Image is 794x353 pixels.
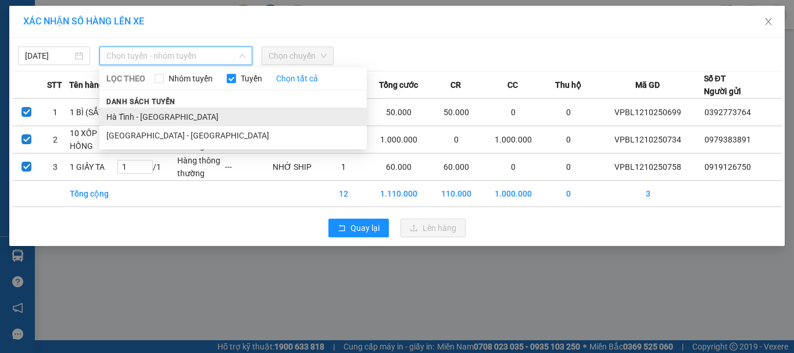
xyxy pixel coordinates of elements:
td: 1.000.000 [367,126,430,154]
td: 12 [320,181,367,207]
td: 0 [482,154,545,181]
span: Mã GD [635,79,660,91]
td: / 1 [117,154,177,181]
span: Danh sách tuyến [99,97,183,107]
span: Chọn tuyến - nhóm tuyến [106,47,245,65]
td: 0 [482,99,545,126]
span: 0919126750 [704,162,751,172]
td: Tổng cộng [69,181,117,207]
td: 1 BÌ (SẮT) [69,99,117,126]
td: 110.000 [430,181,481,207]
span: Tuyến [236,72,267,85]
span: down [239,52,246,59]
td: NHỜ SHIP [272,154,320,181]
td: 1 GIẤY TA [69,154,117,181]
span: LỌC THEO [106,72,145,85]
td: 1.000.000 [482,181,545,207]
li: Hotline: 1900252555 [109,43,486,58]
div: Số ĐT Người gửi [704,72,741,98]
span: Quay lại [350,222,380,234]
td: 0 [545,99,592,126]
td: 1 [320,154,367,181]
span: rollback [338,224,346,233]
button: uploadLên hàng [400,219,466,237]
span: XÁC NHẬN SỐ HÀNG LÊN XE [23,16,144,27]
span: CR [450,79,461,91]
span: Tên hàng [69,79,103,91]
button: rollbackQuay lại [328,219,389,237]
td: 0 [430,126,481,154]
td: 3 [592,181,704,207]
td: 1.000.000 [482,126,545,154]
td: 3 [41,154,69,181]
li: Cổ Đạm, xã [GEOGRAPHIC_DATA], [GEOGRAPHIC_DATA] [109,28,486,43]
b: GỬI : VP [GEOGRAPHIC_DATA] [15,84,173,123]
input: 12/10/2025 [25,49,73,62]
td: 0 [545,126,592,154]
li: Hà Tĩnh - [GEOGRAPHIC_DATA] [99,108,367,126]
span: Nhóm tuyến [164,72,217,85]
td: --- [224,154,272,181]
span: close [764,17,773,26]
span: 0392773764 [704,108,751,117]
td: 0 [545,154,592,181]
td: 50.000 [367,99,430,126]
td: VPBL1210250734 [592,126,704,154]
span: CC [507,79,518,91]
button: Close [752,6,785,38]
td: Hàng thông thường [177,154,224,181]
span: 0979383891 [704,135,751,144]
td: 10 XỐP HỒNG [69,126,117,154]
span: Chọn chuyến [269,47,327,65]
td: 60.000 [430,154,481,181]
td: VPBL1210250699 [592,99,704,126]
td: 1.110.000 [367,181,430,207]
td: 50.000 [430,99,481,126]
li: [GEOGRAPHIC_DATA] - [GEOGRAPHIC_DATA] [99,126,367,145]
td: 60.000 [367,154,430,181]
span: Thu hộ [555,79,581,91]
td: 1 [41,99,69,126]
a: Chọn tất cả [276,72,318,85]
img: logo.jpg [15,15,73,73]
span: Tổng cước [379,79,418,91]
td: 2 [41,126,69,154]
span: STT [47,79,62,91]
td: VPBL1210250758 [592,154,704,181]
td: 0 [545,181,592,207]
